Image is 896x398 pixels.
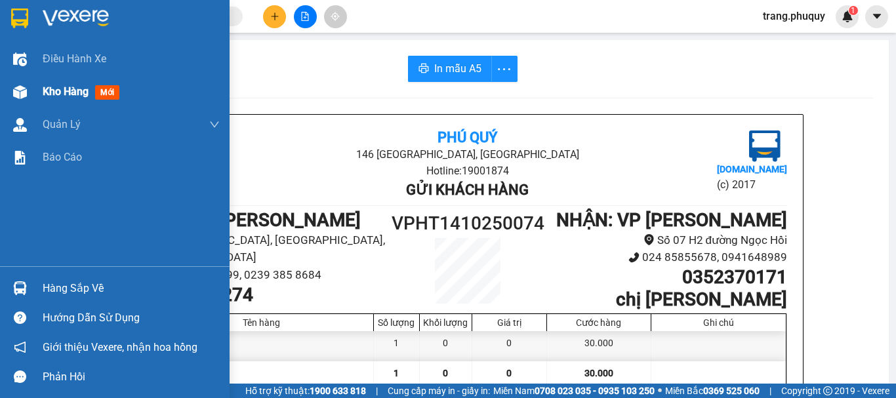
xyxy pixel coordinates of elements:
[418,63,429,75] span: printer
[14,370,26,383] span: message
[73,49,298,65] li: Hotline: 19001874
[548,289,787,311] h1: chị [PERSON_NAME]
[245,384,366,398] span: Hỗ trợ kỹ thuật:
[374,331,420,361] div: 1
[255,146,680,163] li: 146 [GEOGRAPHIC_DATA], [GEOGRAPHIC_DATA]
[493,384,655,398] span: Miền Nam
[584,368,613,378] span: 30.000
[143,95,228,124] h1: VPHT1410250074
[377,317,416,328] div: Số lượng
[506,368,512,378] span: 0
[851,6,855,15] span: 1
[548,266,787,289] h1: 0352370171
[14,341,26,353] span: notification
[376,384,378,398] span: |
[148,284,388,306] h1: 0963161274
[43,308,220,328] div: Hướng dẫn sử dụng
[823,386,832,395] span: copyright
[548,231,787,249] li: Số 07 H2 đường Ngọc Hồi
[13,85,27,99] img: warehouse-icon
[324,5,347,28] button: aim
[148,231,388,266] li: [GEOGRAPHIC_DATA], [GEOGRAPHIC_DATA], [GEOGRAPHIC_DATA]
[749,130,781,162] img: logo.jpg
[14,311,26,324] span: question-circle
[300,12,310,21] span: file-add
[476,317,543,328] div: Giá trị
[472,331,547,361] div: 0
[294,5,317,28] button: file-add
[423,317,468,328] div: Khối lượng
[394,368,399,378] span: 1
[408,56,492,82] button: printerIn mẫu A5
[547,331,651,361] div: 30.000
[43,339,197,355] span: Giới thiệu Vexere, nhận hoa hồng
[388,384,490,398] span: Cung cấp máy in - giấy in:
[655,317,783,328] div: Ghi chú
[73,32,298,49] li: 146 [GEOGRAPHIC_DATA], [GEOGRAPHIC_DATA]
[548,249,787,266] li: 024 85855678, 0941648989
[703,386,760,396] strong: 0369 525 060
[443,368,448,378] span: 0
[535,386,655,396] strong: 0708 023 035 - 0935 103 250
[550,317,647,328] div: Cước hàng
[209,119,220,130] span: down
[717,176,787,193] li: (c) 2017
[871,10,883,22] span: caret-down
[148,209,361,231] b: GỬI : VP [PERSON_NAME]
[310,386,366,396] strong: 1900 633 818
[13,151,27,165] img: solution-icon
[150,331,374,361] div: 1 x
[13,118,27,132] img: warehouse-icon
[491,56,518,82] button: more
[849,6,858,15] sup: 1
[43,149,82,165] span: Báo cáo
[717,164,787,174] b: [DOMAIN_NAME]
[155,15,214,31] b: Phú Quý
[769,384,771,398] span: |
[263,5,286,28] button: plus
[492,61,517,77] span: more
[13,52,27,66] img: warehouse-icon
[43,85,89,98] span: Kho hàng
[658,388,662,393] span: ⚪️
[628,252,640,263] span: phone
[865,5,888,28] button: caret-down
[556,209,787,231] b: NHẬN : VP [PERSON_NAME]
[123,68,246,84] b: Gửi khách hàng
[43,279,220,298] div: Hàng sắp về
[388,209,548,238] h1: VPHT1410250074
[43,50,106,67] span: Điều hành xe
[153,317,370,328] div: Tên hàng
[16,95,142,161] b: GỬI : VP [PERSON_NAME]
[434,60,481,77] span: In mẫu A5
[420,331,472,361] div: 0
[148,266,388,284] li: 0239 3895 999, 0239 385 8684
[95,85,119,100] span: mới
[842,10,853,22] img: icon-new-feature
[270,12,279,21] span: plus
[331,12,340,21] span: aim
[11,9,28,28] img: logo-vxr
[752,8,836,24] span: trang.phuquy
[255,163,680,179] li: Hotline: 19001874
[665,384,760,398] span: Miền Bắc
[438,129,497,146] b: Phú Quý
[43,116,81,132] span: Quản Lý
[406,182,529,198] b: Gửi khách hàng
[13,281,27,295] img: warehouse-icon
[643,234,655,245] span: environment
[43,367,220,387] div: Phản hồi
